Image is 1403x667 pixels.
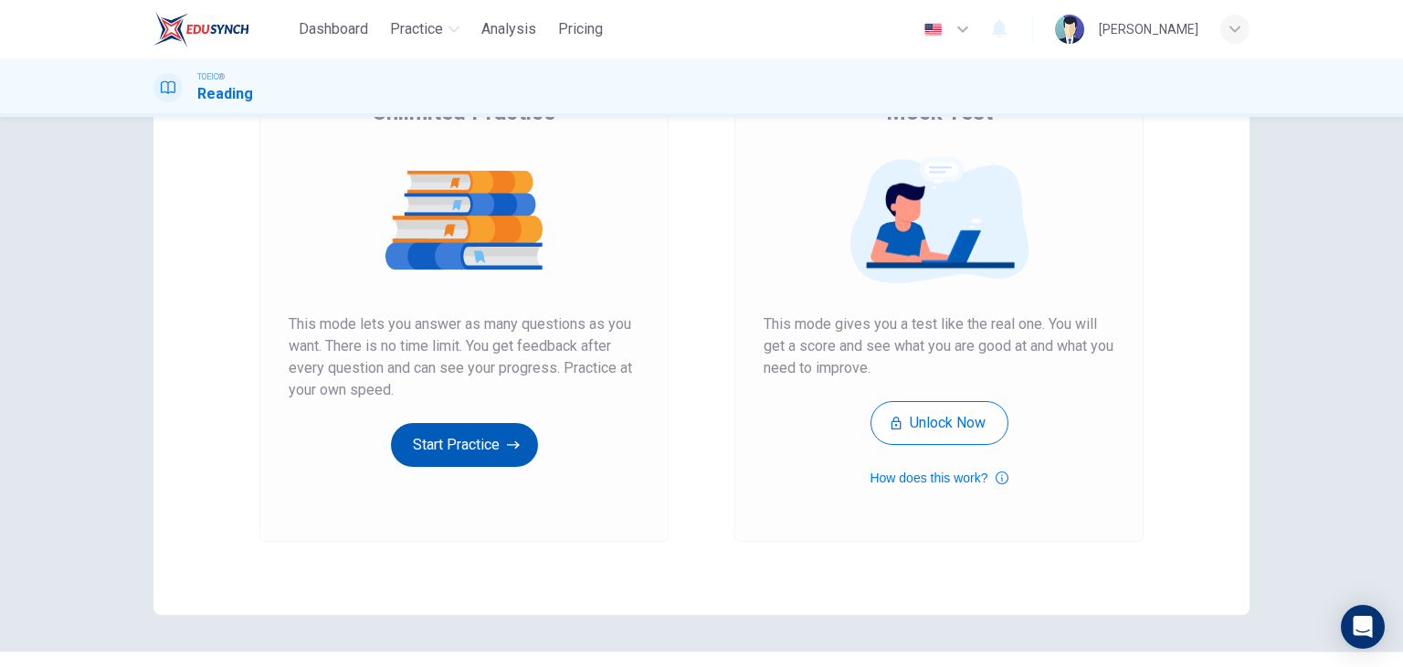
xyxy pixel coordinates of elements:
[1055,15,1084,44] img: Profile picture
[391,423,538,467] button: Start Practice
[390,18,443,40] span: Practice
[153,11,291,48] a: EduSynch logo
[922,23,944,37] img: en
[870,401,1008,445] button: Unlock Now
[1341,605,1385,649] div: Open Intercom Messenger
[289,313,639,401] span: This mode lets you answer as many questions as you want. There is no time limit. You get feedback...
[1099,18,1198,40] div: [PERSON_NAME]
[299,18,368,40] span: Dashboard
[764,313,1114,379] span: This mode gives you a test like the real one. You will get a score and see what you are good at a...
[291,13,375,46] button: Dashboard
[474,13,543,46] button: Analysis
[870,467,1007,489] button: How does this work?
[558,18,603,40] span: Pricing
[481,18,536,40] span: Analysis
[153,11,249,48] img: EduSynch logo
[551,13,610,46] button: Pricing
[383,13,467,46] button: Practice
[197,70,225,83] span: TOEIC®
[197,83,253,105] h1: Reading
